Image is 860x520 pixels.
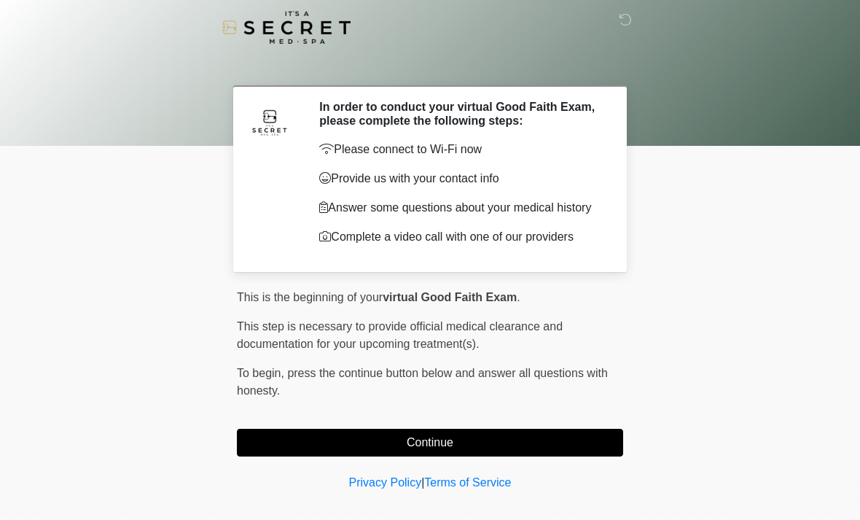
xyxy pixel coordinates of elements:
a: Privacy Policy [349,476,422,489]
p: Answer some questions about your medical history [319,199,601,217]
p: Complete a video call with one of our providers [319,228,601,246]
h1: ‎ ‎ [226,53,634,79]
span: press the continue button below and answer all questions with honesty. [237,367,608,397]
button: Continue [237,429,623,457]
span: This is the beginning of your [237,291,383,303]
span: This step is necessary to provide official medical clearance and documentation for your upcoming ... [237,320,563,350]
p: Provide us with your contact info [319,170,601,187]
a: | [421,476,424,489]
img: Agent Avatar [248,100,292,144]
span: To begin, [237,367,287,379]
a: Terms of Service [424,476,511,489]
h2: In order to conduct your virtual Good Faith Exam, please complete the following steps: [319,100,601,128]
img: It's A Secret Med Spa Logo [222,11,351,44]
span: . [517,291,520,303]
p: Please connect to Wi-Fi now [319,141,601,158]
strong: virtual Good Faith Exam [383,291,517,303]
